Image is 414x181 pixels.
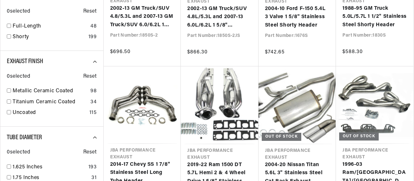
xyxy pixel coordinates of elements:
a: Titanium Ceramic Coated [13,98,88,107]
span: 0 selected [7,73,30,81]
div: 115 [89,109,97,117]
span: Tube Diameter [7,134,42,141]
span: Reset [83,7,97,16]
a: 1.625 Inches [13,163,86,172]
span: 0 selected [7,7,30,16]
div: 199 [88,33,97,41]
a: 2002-13 GM Truck/SUV 4.8/5.3L and 2007-13 GM Truck/SUV 6.0/6.2L 1 5/8" Stainless Steel Shorty Header [110,5,175,29]
div: 98 [90,87,97,96]
span: Exhaust Finish [7,58,43,65]
a: Full-Length [13,22,88,31]
div: 34 [90,98,97,107]
a: Shorty [13,33,86,41]
span: 0 selected [7,148,30,157]
a: 1988-95 GM Truck 5.0L/5.7L 1 1/2" Stainless Steel Shorty Header [342,5,407,29]
div: 48 [90,22,97,31]
div: 193 [88,163,97,172]
a: Metallic Ceramic Coated [13,87,88,96]
span: Reset [83,148,97,157]
a: 2002-13 GM Truck/SUV 4.8L/5.3L and 2007-13 6.0L/6.2L 1 5/8" Stainless Steel Shorty Header with Me... [187,5,252,30]
a: 2004-10 Ford F-150 5.4L 3 Valve 1 5/8" Stainless Steel Shorty Header [265,5,330,30]
span: Reset [83,73,97,81]
a: Uncoated [13,109,87,117]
